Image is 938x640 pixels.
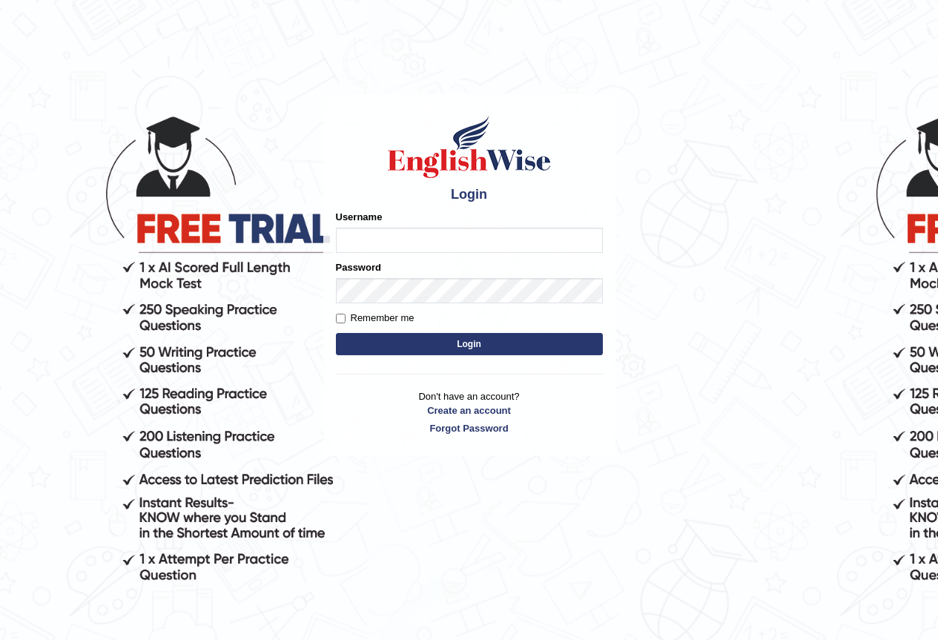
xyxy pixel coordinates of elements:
label: Username [336,210,383,224]
a: Forgot Password [336,421,603,435]
label: Remember me [336,311,414,326]
a: Create an account [336,403,603,418]
h4: Login [336,188,603,202]
p: Don't have an account? [336,389,603,435]
label: Password [336,260,381,274]
input: Remember me [336,314,346,323]
button: Login [336,333,603,355]
img: Logo of English Wise sign in for intelligent practice with AI [385,113,554,180]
